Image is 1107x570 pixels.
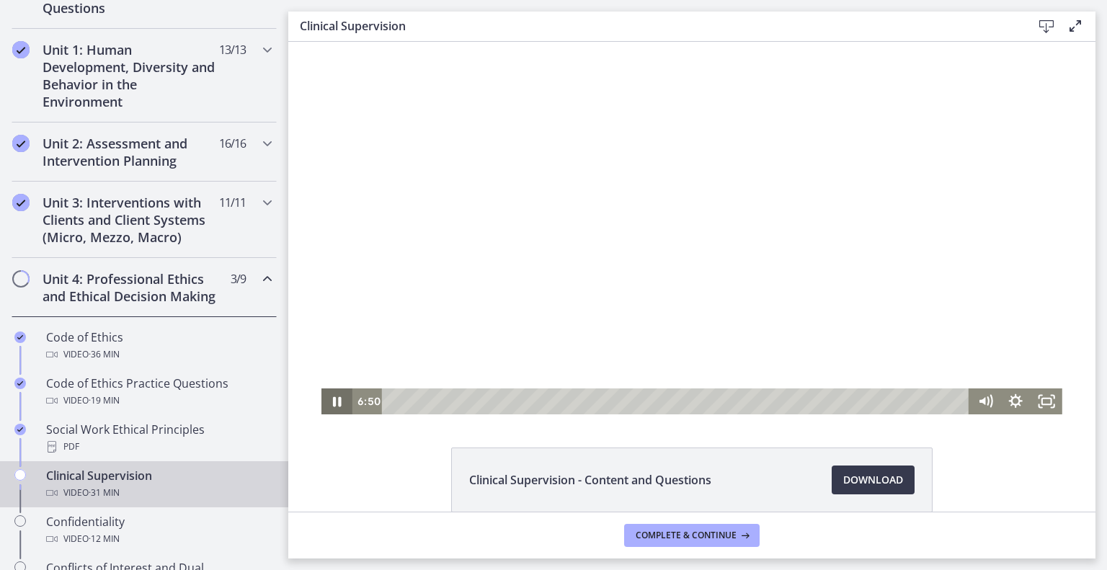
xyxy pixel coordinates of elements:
div: Video [46,530,271,548]
span: 3 / 9 [231,270,246,288]
button: Mute [681,347,712,373]
h2: Unit 4: Professional Ethics and Ethical Decision Making [43,270,218,305]
i: Completed [12,194,30,211]
i: Completed [12,135,30,152]
span: Complete & continue [636,530,737,541]
div: PDF [46,438,271,455]
h3: Clinical Supervision [300,17,1009,35]
i: Completed [14,331,26,343]
span: Clinical Supervision - Content and Questions [469,471,711,489]
span: 13 / 13 [219,41,246,58]
span: Download [843,471,903,489]
span: · 12 min [89,530,120,548]
iframe: To enrich screen reader interactions, please activate Accessibility in Grammarly extension settings [288,42,1095,414]
span: · 31 min [89,484,120,502]
a: Download [832,466,915,494]
h2: Unit 2: Assessment and Intervention Planning [43,135,218,169]
div: Video [46,484,271,502]
i: Completed [14,424,26,435]
button: Complete & continue [624,524,760,547]
i: Completed [14,378,26,389]
i: Completed [12,41,30,58]
span: 16 / 16 [219,135,246,152]
div: Confidentiality [46,513,271,548]
div: Video [46,346,271,363]
h2: Unit 3: Interventions with Clients and Client Systems (Micro, Mezzo, Macro) [43,194,218,246]
span: · 19 min [89,392,120,409]
span: 11 / 11 [219,194,246,211]
div: Code of Ethics Practice Questions [46,375,271,409]
div: Clinical Supervision [46,467,271,502]
div: Video [46,392,271,409]
div: Social Work Ethical Principles [46,421,271,455]
button: Fullscreen [743,347,774,373]
span: · 36 min [89,346,120,363]
h2: Unit 1: Human Development, Diversity and Behavior in the Environment [43,41,218,110]
div: Code of Ethics [46,329,271,363]
button: Show settings menu [712,347,743,373]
